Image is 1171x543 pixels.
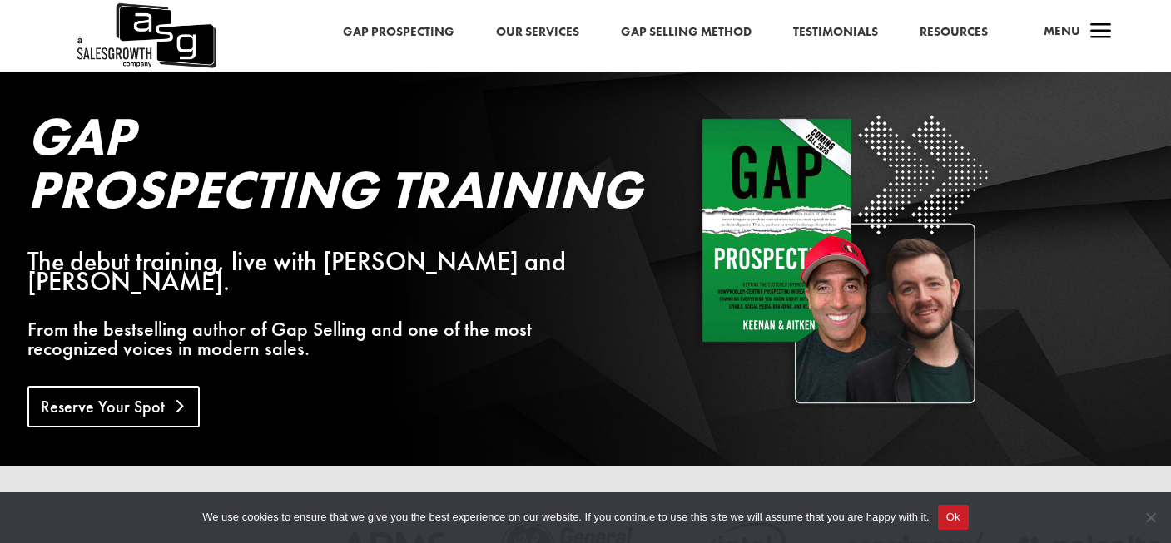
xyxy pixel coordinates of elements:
[694,110,993,408] img: Square White - Shadow
[621,22,752,43] a: Gap Selling Method
[27,252,605,292] div: The debut training, live with [PERSON_NAME] and [PERSON_NAME].
[27,386,200,427] a: Reserve Your Spot
[202,509,929,526] span: We use cookies to ensure that we give you the best experience on our website. If you continue to ...
[938,505,969,530] button: Ok
[1084,16,1118,49] span: a
[496,22,579,43] a: Our Services
[343,22,454,43] a: Gap Prospecting
[27,110,605,225] h2: Gap Prospecting Training
[920,22,988,43] a: Resources
[1044,22,1080,39] span: Menu
[793,22,878,43] a: Testimonials
[1142,509,1159,526] span: No
[27,319,605,359] p: From the bestselling author of Gap Selling and one of the most recognized voices in modern sales.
